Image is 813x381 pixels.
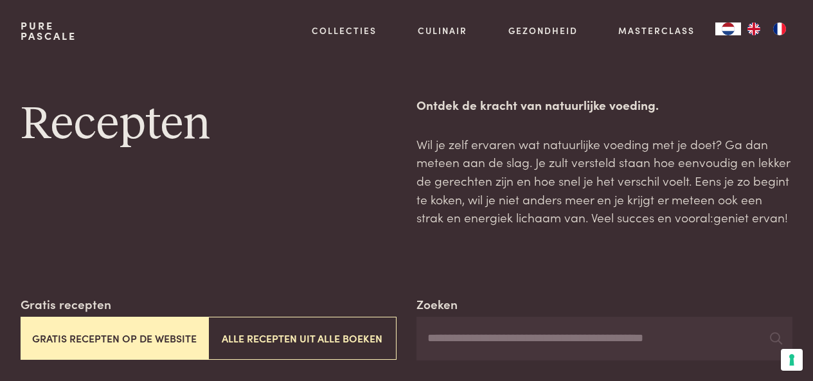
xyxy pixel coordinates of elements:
[741,22,767,35] a: EN
[508,24,578,37] a: Gezondheid
[416,135,792,227] p: Wil je zelf ervaren wat natuurlijke voeding met je doet? Ga dan meteen aan de slag. Je zult verst...
[715,22,741,35] div: Language
[781,349,803,371] button: Uw voorkeuren voor toestemming voor trackingtechnologieën
[418,24,467,37] a: Culinair
[21,317,208,360] button: Gratis recepten op de website
[208,317,396,360] button: Alle recepten uit alle boeken
[741,22,792,35] ul: Language list
[416,295,458,314] label: Zoeken
[618,24,695,37] a: Masterclass
[21,96,397,154] h1: Recepten
[767,22,792,35] a: FR
[312,24,377,37] a: Collecties
[715,22,792,35] aside: Language selected: Nederlands
[21,21,76,41] a: PurePascale
[416,96,659,113] strong: Ontdek de kracht van natuurlijke voeding.
[21,295,111,314] label: Gratis recepten
[715,22,741,35] a: NL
